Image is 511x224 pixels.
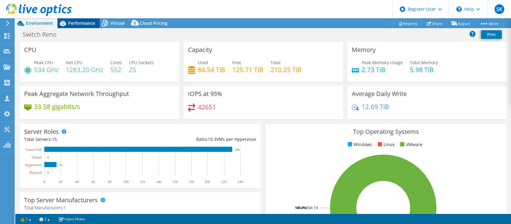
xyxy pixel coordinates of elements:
[237,180,243,184] text: 240
[198,104,216,110] h4: 42651
[270,60,281,65] span: Total
[399,141,422,148] li: VMware
[221,180,227,184] text: 220
[352,90,407,97] h3: Average Daily Write
[362,103,389,110] h4: 12.69 TiB
[108,180,112,184] text: 80
[75,180,79,184] text: 40
[66,60,83,65] span: Net CPU
[63,205,66,211] span: 1
[232,60,241,65] span: Free
[26,148,41,152] text: Guest VM
[26,20,53,26] span: Environment
[31,155,42,160] text: Virtual
[24,90,129,97] h3: Peak Aggregate Network Throughput
[47,171,49,174] text: 0
[270,128,502,135] h3: Top Operating Systems
[475,19,503,28] a: More
[29,171,42,175] text: Physical
[270,66,302,73] h4: 210.25 TiB
[24,197,98,204] h3: Top Server Manufacturers
[110,66,122,73] h4: 552
[140,180,145,184] text: 120
[188,46,212,53] h3: Capacity
[198,60,208,65] span: Used
[60,163,63,167] text: 15
[232,66,263,73] h4: 125.71 TiB
[422,19,447,28] a: Share
[91,180,95,184] text: 60
[306,205,318,210] tspan: ESXi 7.0
[156,180,161,184] text: 140
[208,136,216,142] span: 15.3
[447,19,475,28] a: Export
[410,66,438,73] h4: 5.98 TiB
[110,60,122,65] span: Cores
[66,66,103,73] h4: 1283.20 GHz
[34,60,53,65] span: Peak CPU
[346,141,372,148] li: Windows
[140,136,256,143] div: Ratio: VMs per Hypervisor
[410,60,438,65] span: Total Memory
[172,180,178,184] text: 160
[34,103,80,110] h4: 33.58 gigabits/s
[456,6,462,12] svg: \n
[35,215,54,223] a: 2
[376,141,395,148] li: Linux
[52,136,57,142] span: 15
[481,30,502,39] a: Print
[17,215,35,223] a: 1
[68,20,95,26] span: Performance
[43,180,45,184] text: 0
[59,180,62,184] text: 20
[24,204,256,211] h4: Total Manufacturers:
[362,66,403,73] h4: 2.73 TiB
[25,163,42,167] text: Hypervisor
[205,180,210,184] text: 200
[295,205,306,210] tspan: 100.0%
[393,19,422,28] a: Reports
[123,180,129,184] text: 100
[129,60,154,65] span: CPU Sockets
[188,90,222,97] h3: IOPS at 95%
[110,20,124,26] span: Virtual
[24,128,59,135] h3: Server Roles
[34,66,59,73] h4: 534 GHz
[140,20,167,26] span: Cloud Pricing
[24,46,36,53] h3: CPU
[129,66,154,73] h4: 25
[47,156,49,159] text: 0
[189,180,194,184] text: 180
[235,148,240,151] text: 230
[20,31,66,38] h1: Switch Reno
[24,136,140,143] div: Total Servers:
[352,46,376,53] h3: Memory
[494,4,504,14] span: SK
[198,66,225,73] h4: 84.54 TiB
[54,215,90,223] a: Project Notes
[362,60,403,65] span: Peak Memory Usage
